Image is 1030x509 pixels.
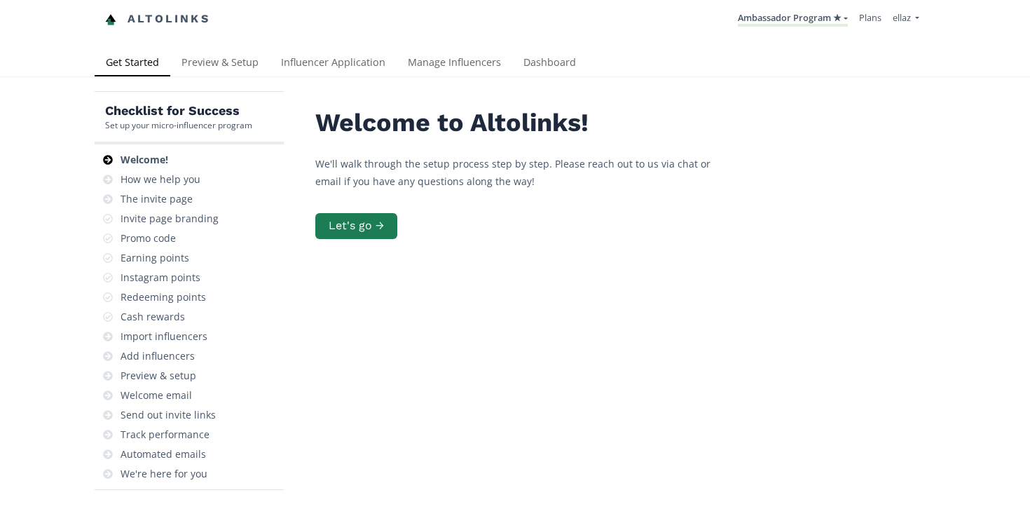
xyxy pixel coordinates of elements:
p: We'll walk through the setup process step by step. Please reach out to us via chat or email if yo... [315,155,736,190]
h2: Welcome to Altolinks! [315,109,736,137]
div: Import influencers [121,330,207,344]
div: How we help you [121,172,200,186]
div: Invite page branding [121,212,219,226]
div: Welcome email [121,388,192,402]
div: Add influencers [121,349,195,363]
a: Altolinks [105,8,210,31]
div: Welcome! [121,153,168,167]
div: The invite page [121,192,193,206]
div: Cash rewards [121,310,185,324]
a: Influencer Application [270,50,397,78]
a: Ambassador Program ★ [738,11,848,27]
a: Preview & Setup [170,50,270,78]
button: Let's go → [315,213,397,239]
a: Plans [859,11,881,24]
img: favicon-32x32.png [105,14,116,25]
div: Redeeming points [121,290,206,304]
div: Send out invite links [121,408,216,422]
div: Set up your micro-influencer program [105,119,252,131]
div: Preview & setup [121,369,196,383]
div: Track performance [121,428,210,442]
a: Get Started [95,50,170,78]
div: We're here for you [121,467,207,481]
span: ellaz [893,11,911,24]
div: Instagram points [121,271,200,285]
h5: Checklist for Success [105,102,252,119]
div: Automated emails [121,447,206,461]
a: Manage Influencers [397,50,512,78]
a: ellaz [893,11,919,27]
div: Promo code [121,231,176,245]
div: Earning points [121,251,189,265]
a: Dashboard [512,50,587,78]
